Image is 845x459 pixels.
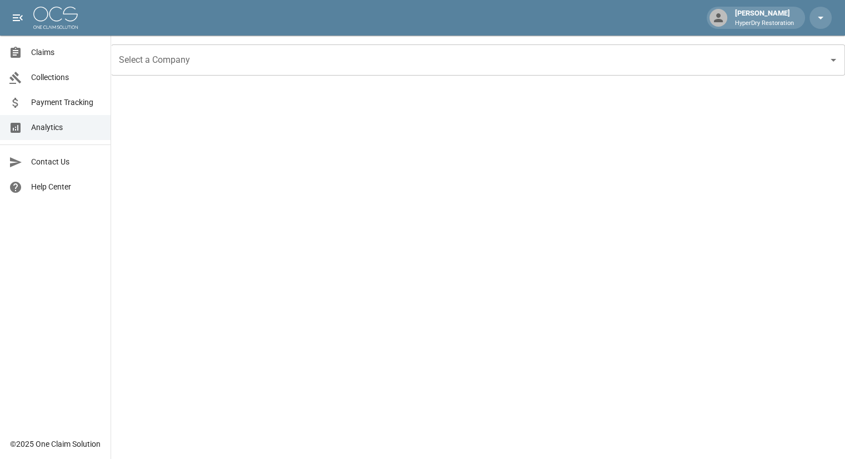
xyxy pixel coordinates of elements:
div: [PERSON_NAME] [731,8,798,28]
button: Open [826,52,841,68]
span: Claims [31,47,102,58]
span: Collections [31,72,102,83]
img: ocs-logo-white-transparent.png [33,7,78,29]
p: HyperDry Restoration [735,19,794,28]
span: Analytics [31,122,102,133]
span: Payment Tracking [31,97,102,108]
span: Contact Us [31,156,102,168]
button: open drawer [7,7,29,29]
span: Help Center [31,181,102,193]
div: © 2025 One Claim Solution [10,438,101,450]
